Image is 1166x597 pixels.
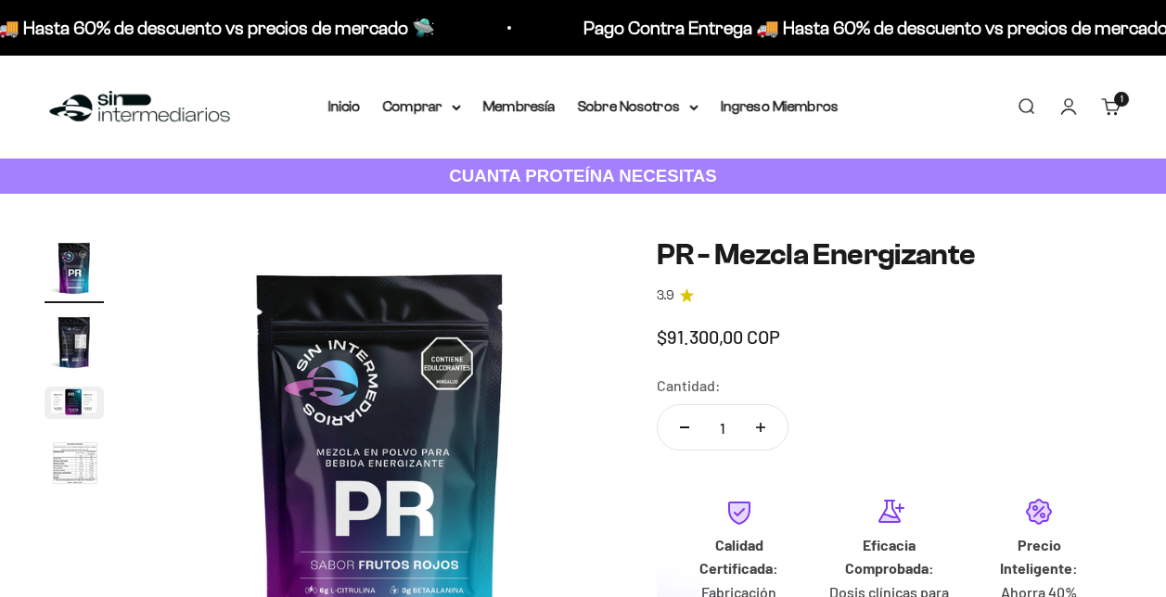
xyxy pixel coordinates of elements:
[45,434,104,495] img: PR - Mezcla Energizante
[1121,95,1123,104] span: 1
[657,286,1121,306] a: 3.93.9 de 5.0 estrellas
[45,434,104,501] button: Ir al artículo 4
[1000,536,1078,578] strong: Precio Inteligente:
[45,238,104,298] img: PR - Mezcla Energizante
[45,387,104,425] button: Ir al artículo 3
[734,405,788,450] button: Aumentar cantidad
[657,238,1121,271] h1: PR - Mezcla Energizante
[45,238,104,303] button: Ir al artículo 1
[45,312,104,372] img: PR - Mezcla Energizante
[699,536,778,578] strong: Calidad Certificada:
[658,405,711,450] button: Reducir cantidad
[657,374,721,398] label: Cantidad:
[845,536,934,578] strong: Eficacia Comprobada:
[449,166,717,185] strong: CUANTA PROTEÍNA NECESITAS
[483,98,556,114] a: Membresía
[328,98,361,114] a: Inicio
[657,322,780,351] sale-price: $91.300,00 COP
[721,98,839,114] a: Ingreso Miembros
[657,286,674,306] span: 3.9
[383,95,461,119] summary: Comprar
[45,312,104,377] button: Ir al artículo 2
[578,95,698,119] summary: Sobre Nosotros
[45,387,104,419] img: PR - Mezcla Energizante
